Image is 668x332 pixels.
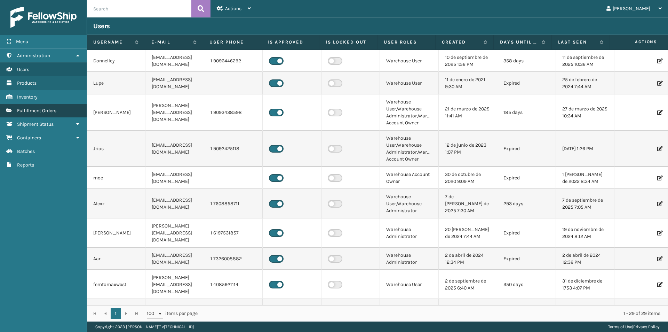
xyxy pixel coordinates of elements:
[204,189,263,218] td: 1 7608858711
[556,167,614,189] td: 1 [PERSON_NAME] de 2022 8:34 AM
[380,94,438,131] td: Warehouse User,Warehouse Administrator,Warehouse Account Owner
[497,218,556,248] td: Expired
[497,94,556,131] td: 185 days
[556,189,614,218] td: 7 de septiembre de 2025 7:05 AM
[87,72,145,94] td: Lupe
[657,110,661,115] i: Edit
[93,39,132,45] label: Username
[204,218,263,248] td: 1 6197531857
[556,131,614,167] td: [DATE] 1:26 PM
[439,94,497,131] td: 21 de marzo de 2025 11:41 AM
[151,39,190,45] label: E-mail
[204,94,263,131] td: 1 9093438598
[608,324,632,329] a: Terms of Use
[556,248,614,270] td: 2 de abril de 2024 12:36 PM
[17,94,38,100] span: Inventory
[612,36,661,48] span: Actions
[87,167,145,189] td: moe
[380,218,438,248] td: Warehouse Administrator
[17,135,41,141] span: Containers
[439,72,497,94] td: 11 de enero de 2021 9:30 AM
[497,72,556,94] td: Expired
[497,50,556,72] td: 358 days
[556,218,614,248] td: 19 de noviembre de 2024 8:12 AM
[17,148,35,154] span: Batches
[556,72,614,94] td: 25 de febrero de 2024 7:44 AM
[147,310,157,317] span: 100
[439,189,497,218] td: 7 de [PERSON_NAME] de 2025 7:30 AM
[657,81,661,86] i: Edit
[439,167,497,189] td: 30 de octubre de 2020 9:09 AM
[209,39,255,45] label: User phone
[145,50,204,72] td: [EMAIL_ADDRESS][DOMAIN_NAME]
[17,67,29,72] span: Users
[380,72,438,94] td: Warehouse User
[439,270,497,299] td: 2 de septiembre de 2025 6:40 AM
[204,270,263,299] td: 1 4085921114
[556,50,614,72] td: 11 de septiembre de 2025 10:36 AM
[439,131,497,167] td: 12 de junio de 2023 1:07 PM
[87,248,145,270] td: Aar
[497,248,556,270] td: Expired
[145,218,204,248] td: [PERSON_NAME][EMAIL_ADDRESS][DOMAIN_NAME]
[16,39,28,45] span: Menu
[657,231,661,236] i: Edit
[145,248,204,270] td: [EMAIL_ADDRESS][DOMAIN_NAME]
[497,189,556,218] td: 293 days
[497,131,556,167] td: Expired
[10,7,77,28] img: logo
[145,94,204,131] td: [PERSON_NAME][EMAIL_ADDRESS][DOMAIN_NAME]
[17,80,37,86] span: Products
[384,39,429,45] label: User Roles
[608,322,660,332] div: |
[17,162,34,168] span: Reports
[556,270,614,299] td: 31 de diciembre de 1753 4:07 PM
[17,121,54,127] span: Shipment Status
[145,270,204,299] td: [PERSON_NAME][EMAIL_ADDRESS][DOMAIN_NAME]
[633,324,660,329] a: Privacy Policy
[657,256,661,261] i: Edit
[497,270,556,299] td: 350 days
[439,218,497,248] td: 20 [PERSON_NAME] de 2024 7:44 AM
[657,146,661,151] i: Edit
[87,94,145,131] td: [PERSON_NAME]
[87,218,145,248] td: [PERSON_NAME]
[268,39,313,45] label: Is Approved
[556,94,614,131] td: 27 de marzo de 2025 10:34 AM
[380,50,438,72] td: Warehouse User
[145,167,204,189] td: [EMAIL_ADDRESS][DOMAIN_NAME]
[657,59,661,63] i: Edit
[204,131,263,167] td: 1 9092425118
[558,39,596,45] label: Last Seen
[380,189,438,218] td: Warehouse User,Warehouse Administrator
[93,22,110,30] h3: Users
[380,131,438,167] td: Warehouse User,Warehouse Administrator,Warehouse Account Owner
[17,53,50,59] span: Administration
[111,308,121,319] a: 1
[204,50,263,72] td: 1 9096446292
[17,108,56,114] span: Fulfillment Orders
[225,6,241,11] span: Actions
[439,50,497,72] td: 10 de septiembre de 2025 1:56 PM
[145,131,204,167] td: [EMAIL_ADDRESS][DOMAIN_NAME]
[500,39,538,45] label: Days until password expires
[657,201,661,206] i: Edit
[497,167,556,189] td: Expired
[380,270,438,299] td: Warehouse User
[380,167,438,189] td: Warehouse Account Owner
[87,270,145,299] td: femtomaxwest
[87,189,145,218] td: Alexz
[145,189,204,218] td: [EMAIL_ADDRESS][DOMAIN_NAME]
[204,248,263,270] td: 1 7326008882
[657,282,661,287] i: Edit
[147,308,198,319] span: items per page
[380,248,438,270] td: Warehouse Administrator
[326,39,371,45] label: Is Locked Out
[87,131,145,167] td: Jrios
[145,72,204,94] td: [EMAIL_ADDRESS][DOMAIN_NAME]
[87,50,145,72] td: Donnelley
[95,322,194,332] p: Copyright 2023 [PERSON_NAME]™ v [TECHNICAL_ID]
[442,39,480,45] label: Created
[657,176,661,180] i: Edit
[207,310,660,317] div: 1 - 29 of 29 items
